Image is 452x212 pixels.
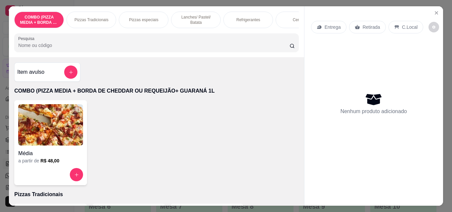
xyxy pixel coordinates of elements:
p: Lanches/ Pastel/ Batata [177,15,215,25]
p: Nenhum produto adicionado [340,107,407,115]
p: Retirada [363,24,380,30]
input: Pesquisa [18,42,290,49]
button: decrease-product-quantity [429,22,439,32]
p: COMBO (PIZZA MEDIA + BORDA DE CHEDDAR OU REQUEIJÃO+ GUARANÁ 1L [14,87,298,95]
img: product-image [18,104,83,146]
p: Entrega [325,24,341,30]
p: COMBO (PIZZA MEDIA + BORDA DE CHEDDAR OU REQUEIJÃO+ GUARANÁ 1L [20,15,58,25]
button: increase-product-quantity [70,168,83,181]
p: Pizzas Tradicionais [14,191,298,198]
p: Pizzas Tradicionais [74,17,109,22]
button: add-separate-item [64,65,77,79]
p: Pizzas especiais [129,17,158,22]
h4: Média [18,149,83,157]
button: Close [431,8,442,18]
h4: Item avulso [17,68,44,76]
h6: R$ 48,00 [40,157,59,164]
div: a partir de [18,157,83,164]
p: C.Local [402,24,418,30]
p: Cervejas [293,17,308,22]
label: Pesquisa [18,36,37,41]
p: Refrigerantes [236,17,260,22]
